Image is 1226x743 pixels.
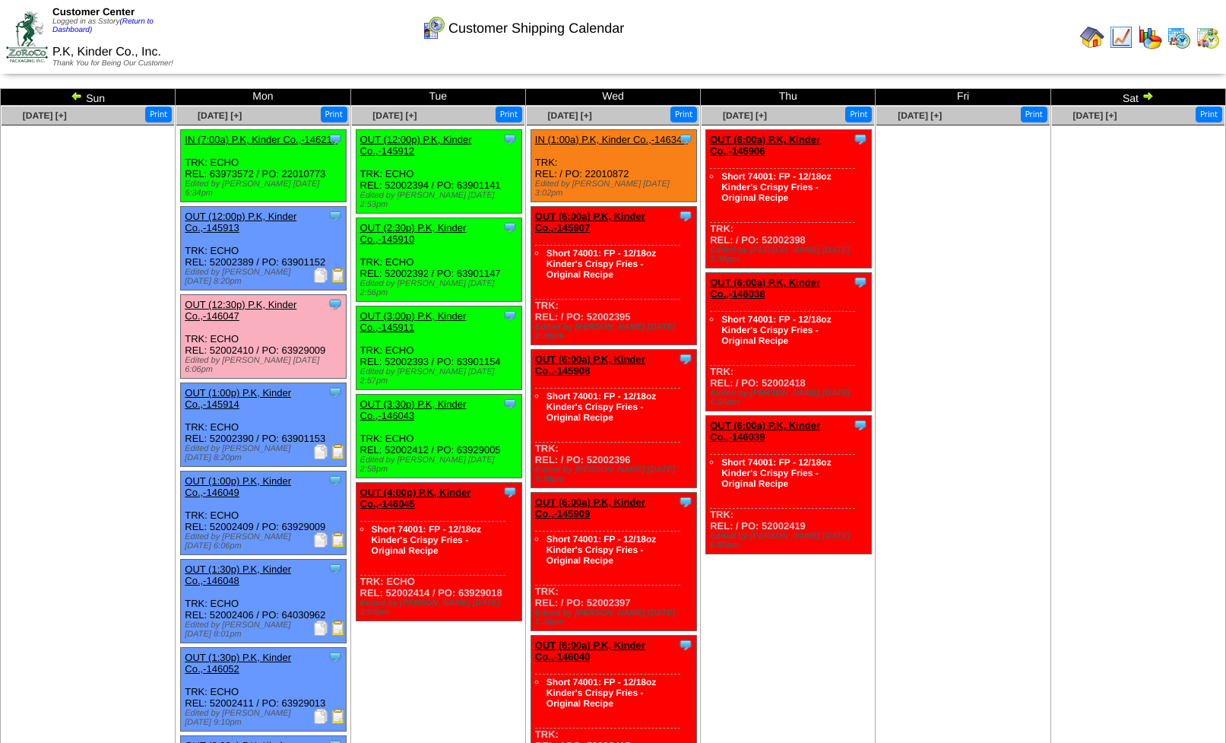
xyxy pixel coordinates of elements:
[1109,25,1133,49] img: line_graph.gif
[360,310,467,333] a: OUT (3:00p) P.K, Kinder Co.,-145911
[181,648,347,732] div: TRK: ECHO REL: 52002411 / PO: 63929013
[313,444,328,459] img: Packing Slip
[331,621,346,636] img: Bill of Lading
[356,130,521,214] div: TRK: ECHO REL: 52002394 / PO: 63901141
[328,208,343,224] img: Tooltip
[360,487,471,510] a: OUT (4:00p) P.K, Kinder Co.,-146045
[6,11,48,62] img: ZoRoCo_Logo(Green%26Foil)%20jpg.webp
[710,246,871,264] div: Edited by [PERSON_NAME] [DATE] 2:39pm
[181,383,347,467] div: TRK: ECHO REL: 52002390 / PO: 63901153
[1072,110,1117,121] a: [DATE] [+]
[185,356,346,374] div: Edited by [PERSON_NAME] [DATE] 6:06pm
[52,46,161,59] span: P.K, Kinder Co., Inc.
[710,389,871,407] div: Edited by [PERSON_NAME] [DATE] 6:55pm
[448,21,624,37] span: Customer Shipping Calendar
[1196,106,1222,122] button: Print
[535,465,696,484] div: Edited by [PERSON_NAME] [DATE] 2:39pm
[181,560,347,643] div: TRK: ECHO REL: 52002406 / PO: 64030962
[360,599,521,617] div: Edited by [PERSON_NAME] [DATE] 2:59pm
[331,709,346,724] img: Bill of Lading
[181,295,347,379] div: TRK: ECHO REL: 52002410 / PO: 63929009
[185,652,291,675] a: OUT (1:30p) P.K, Kinder Co.,-146052
[531,130,696,202] div: TRK: REL: / PO: 22010872
[372,110,417,121] span: [DATE] [+]
[185,211,296,233] a: OUT (12:00p) P.K, Kinder Co.,-145913
[535,640,645,662] a: OUT (6:00a) P.K, Kinder Co.,-146040
[185,621,346,639] div: Edited by [PERSON_NAME] [DATE] 8:01pm
[535,497,645,519] a: OUT (6:00a) P.K, Kinder Co.,-145909
[331,444,346,459] img: Bill of Lading
[313,268,328,283] img: Packing Slip
[181,130,347,202] div: TRK: ECHO REL: 63973572 / PO: 22010773
[372,524,482,556] a: Short 74001: FP - 12/18oz Kinder's Crispy Fries - Original Recipe
[898,110,942,121] a: [DATE] [+]
[502,220,518,235] img: Tooltip
[356,395,521,478] div: TRK: ECHO REL: 52002412 / PO: 63929005
[176,89,350,106] td: Mon
[185,564,291,586] a: OUT (1:30p) P.K, Kinder Co.,-146048
[701,89,876,106] td: Thu
[710,420,820,443] a: OUT (6:00a) P.K, Kinder Co.,-146039
[328,385,343,400] img: Tooltip
[313,709,328,724] img: Packing Slip
[502,396,518,411] img: Tooltip
[52,17,154,34] a: (Return to Dashboard)
[360,134,472,157] a: OUT (12:00p) P.K, Kinder Co.,-145912
[145,106,172,122] button: Print
[845,106,872,122] button: Print
[360,222,467,245] a: OUT (2:30p) P.K, Kinder Co.,-145910
[350,89,525,106] td: Tue
[721,457,832,489] a: Short 74001: FP - 12/18oz Kinder's Crispy Fries - Original Recipe
[185,179,346,198] div: Edited by [PERSON_NAME] [DATE] 6:34pm
[181,472,347,555] div: TRK: ECHO REL: 52002409 / PO: 63929009
[670,106,697,122] button: Print
[331,268,346,283] img: Bill of Lading
[185,475,291,498] a: OUT (1:00p) P.K, Kinder Co.,-146049
[1142,90,1154,102] img: arrowright.gif
[853,275,868,290] img: Tooltip
[531,350,696,488] div: TRK: REL: / PO: 52002396
[710,532,871,550] div: Edited by [PERSON_NAME] [DATE] 6:55pm
[331,532,346,548] img: Bill of Lading
[360,191,521,209] div: Edited by [PERSON_NAME] [DATE] 2:53pm
[678,494,693,510] img: Tooltip
[23,110,67,121] a: [DATE] [+]
[328,649,343,665] img: Tooltip
[328,297,343,312] img: Tooltip
[678,208,693,224] img: Tooltip
[181,207,347,291] div: TRK: ECHO REL: 52002389 / PO: 63901152
[678,637,693,653] img: Tooltip
[1196,25,1220,49] img: calendarinout.gif
[356,483,521,621] div: TRK: ECHO REL: 52002414 / PO: 63929018
[313,621,328,636] img: Packing Slip
[721,171,832,203] a: Short 74001: FP - 12/18oz Kinder's Crispy Fries - Original Recipe
[185,387,291,410] a: OUT (1:00p) P.K, Kinder Co.,-145914
[321,106,347,122] button: Print
[546,677,657,709] a: Short 74001: FP - 12/18oz Kinder's Crispy Fries - Original Recipe
[421,16,445,40] img: calendarcustomer.gif
[535,211,645,233] a: OUT (6:00a) P.K, Kinder Co.,-145907
[706,130,872,268] div: TRK: REL: / PO: 52002398
[185,532,346,551] div: Edited by [PERSON_NAME] [DATE] 6:06pm
[710,134,820,157] a: OUT (6:00a) P.K, Kinder Co.,-145906
[1021,106,1047,122] button: Print
[535,322,696,341] div: Edited by [PERSON_NAME] [DATE] 2:39pm
[313,532,328,548] img: Packing Slip
[185,299,296,322] a: OUT (12:30p) P.K, Kinder Co.,-146047
[71,90,83,102] img: arrowleft.gif
[723,110,767,121] span: [DATE] [+]
[546,391,657,423] a: Short 74001: FP - 12/18oz Kinder's Crispy Fries - Original Recipe
[531,493,696,631] div: TRK: REL: / PO: 52002397
[535,608,696,627] div: Edited by [PERSON_NAME] [DATE] 2:39pm
[185,709,346,727] div: Edited by [PERSON_NAME] [DATE] 9:10pm
[531,207,696,345] div: TRK: REL: / PO: 52002395
[546,248,657,280] a: Short 74001: FP - 12/18oz Kinder's Crispy Fries - Original Recipe
[1138,25,1162,49] img: graph.gif
[52,6,135,17] span: Customer Center
[853,418,868,433] img: Tooltip
[198,110,242,121] a: [DATE] [+]
[502,132,518,147] img: Tooltip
